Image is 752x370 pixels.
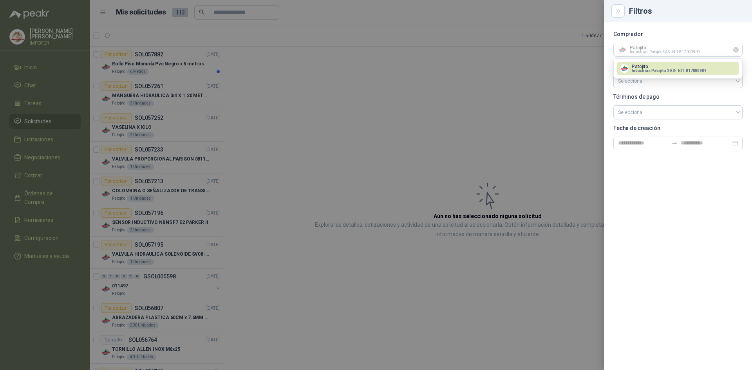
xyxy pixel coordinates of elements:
[613,32,743,36] p: Comprador
[629,7,743,15] div: Filtros
[617,62,739,75] button: Company LogoPatojitoIndustrias Patojito SAS-NIT:817000809
[613,94,743,99] p: Términos de pago
[671,140,678,146] span: to
[613,126,743,130] p: Fecha de creación
[632,69,676,73] span: Industrias Patojito SAS -
[620,64,629,73] img: Company Logo
[613,6,623,16] button: Close
[632,64,707,69] p: Patojito
[678,69,707,73] span: NIT : 817000809
[733,47,739,52] button: Limpiar
[671,140,678,146] span: swap-right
